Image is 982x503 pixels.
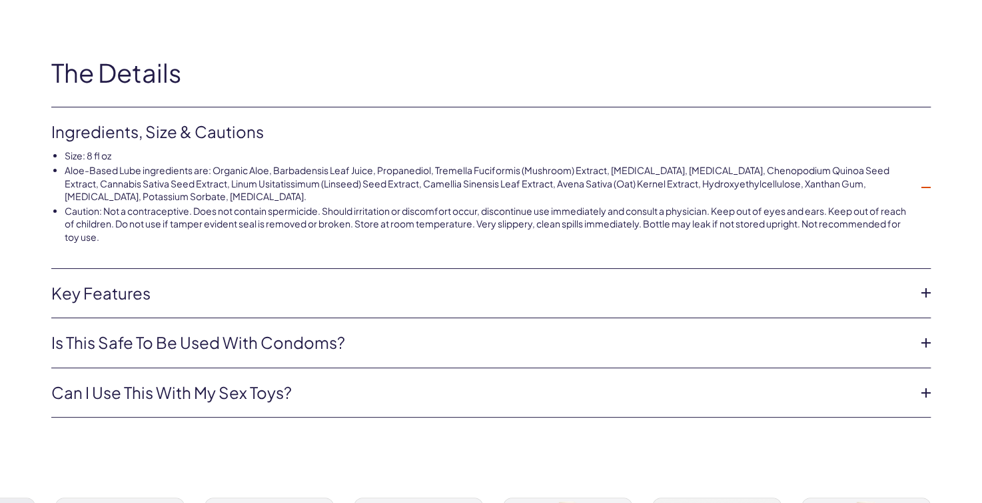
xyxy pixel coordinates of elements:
[51,282,909,305] a: Key Features
[65,149,111,161] span: Size: 8 fl oz
[51,382,909,404] a: Can I use this with my sex toys?
[65,205,909,244] li: Caution: Not a contraceptive. Does not contain spermicide. Should irritation or discomfort occur,...
[65,164,889,202] span: Aloe-Based Lube ingredients are: Organic Aloe, Barbadensis Leaf Juice, Propanediol, Tremella Fuci...
[51,121,909,143] a: Ingredients, Size & Cautions
[51,332,909,354] a: Is This Safe To Be Used With Condoms?
[51,59,931,87] h2: The Details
